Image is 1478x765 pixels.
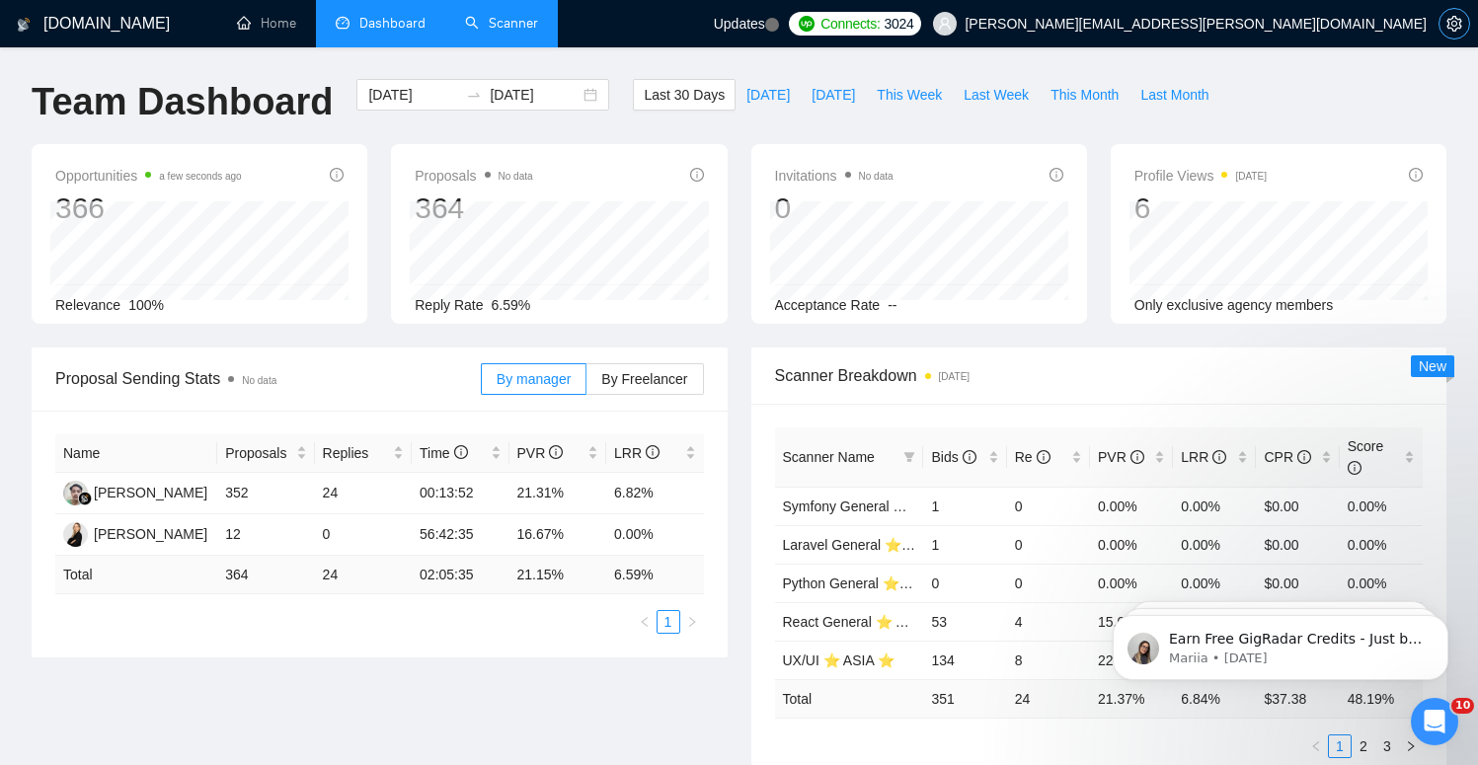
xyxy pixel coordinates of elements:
time: [DATE] [939,371,970,382]
li: 2 [1352,734,1375,758]
td: 02:05:35 [412,556,508,594]
time: a few seconds ago [159,171,241,182]
span: Relevance [55,297,120,313]
td: 24 [1007,679,1090,718]
span: left [639,616,651,628]
span: info-circle [330,168,344,182]
span: Score [1348,438,1384,476]
span: to [466,87,482,103]
span: Opportunities [55,164,242,188]
span: 3024 [884,13,913,35]
button: left [1304,734,1328,758]
span: info-circle [1050,168,1063,182]
button: This Month [1040,79,1129,111]
a: setting [1439,16,1470,32]
span: info-circle [1409,168,1423,182]
span: Connects: [820,13,880,35]
span: info-circle [549,445,563,459]
span: PVR [1098,449,1144,465]
td: 0.00% [1340,487,1423,525]
td: 351 [923,679,1006,718]
span: user [938,17,952,31]
div: 0 [775,190,894,227]
span: LRR [614,445,660,461]
time: [DATE] [1235,171,1266,182]
li: 3 [1375,734,1399,758]
div: 6 [1134,190,1267,227]
td: Total [775,679,924,718]
span: Re [1015,449,1050,465]
td: 134 [923,641,1006,679]
span: info-circle [1130,450,1144,464]
td: 0 [923,564,1006,602]
span: No data [499,171,533,182]
span: Invitations [775,164,894,188]
a: React General ⭐️ ASIA ⭐️ [783,614,947,630]
span: Bids [931,449,975,465]
span: Only exclusive agency members [1134,297,1334,313]
span: filter [899,442,919,472]
span: Proposals [225,442,291,464]
span: Acceptance Rate [775,297,881,313]
li: Next Page [680,610,704,634]
li: Previous Page [1304,734,1328,758]
td: 0.00% [1173,564,1256,602]
a: JB[PERSON_NAME] [63,525,207,541]
img: upwork-logo.png [799,16,815,32]
span: By Freelancer [601,371,687,387]
td: 352 [217,473,314,514]
button: This Week [866,79,953,111]
td: 0.00% [1173,525,1256,564]
span: 10 [1451,698,1474,714]
button: left [633,610,657,634]
img: gigradar-bm.png [78,492,92,505]
a: Symfony General ⭐️ ASIA ⭐️ [783,498,965,514]
span: Updates [714,16,765,32]
a: Laravel General ⭐️ ASIA ⭐️ [783,537,957,553]
span: info-circle [1212,450,1226,464]
span: dashboard [336,16,350,30]
td: 16.67% [509,514,606,556]
td: 00:13:52 [412,473,508,514]
td: 56:42:35 [412,514,508,556]
img: logo [17,9,31,40]
td: 0.00% [1090,487,1173,525]
input: Start date [368,84,458,106]
input: End date [490,84,580,106]
span: info-circle [646,445,660,459]
div: [PERSON_NAME] [94,482,207,503]
td: 0 [315,514,412,556]
li: Previous Page [633,610,657,634]
th: Proposals [217,434,314,473]
span: This Month [1050,84,1119,106]
span: No data [242,375,276,386]
span: Profile Views [1134,164,1267,188]
span: PVR [517,445,564,461]
td: 12 [217,514,314,556]
span: CPR [1264,449,1310,465]
span: info-circle [690,168,704,182]
td: 1 [923,487,1006,525]
button: [DATE] [801,79,866,111]
a: 2 [1353,735,1374,757]
span: left [1310,740,1322,752]
img: MS [63,481,88,505]
td: $0.00 [1256,564,1339,602]
a: homeHome [237,15,296,32]
span: [DATE] [746,84,790,106]
td: 0.00% [1090,564,1173,602]
span: Time [420,445,467,461]
td: 4 [1007,602,1090,641]
a: 1 [1329,735,1351,757]
span: Dashboard [359,15,426,32]
h1: Team Dashboard [32,79,333,125]
td: 8 [1007,641,1090,679]
span: right [1405,740,1417,752]
button: setting [1439,8,1470,39]
button: Last Month [1129,79,1219,111]
span: 100% [128,297,164,313]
